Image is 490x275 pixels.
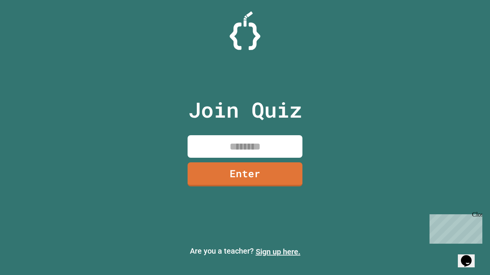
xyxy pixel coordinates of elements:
a: Enter [188,162,302,186]
iframe: chat widget [458,244,482,267]
img: Logo.svg [230,11,260,50]
a: Sign up here. [256,247,301,256]
div: Chat with us now!Close [3,3,53,49]
iframe: chat widget [426,211,482,244]
p: Join Quiz [188,94,302,126]
p: Are you a teacher? [6,245,484,257]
